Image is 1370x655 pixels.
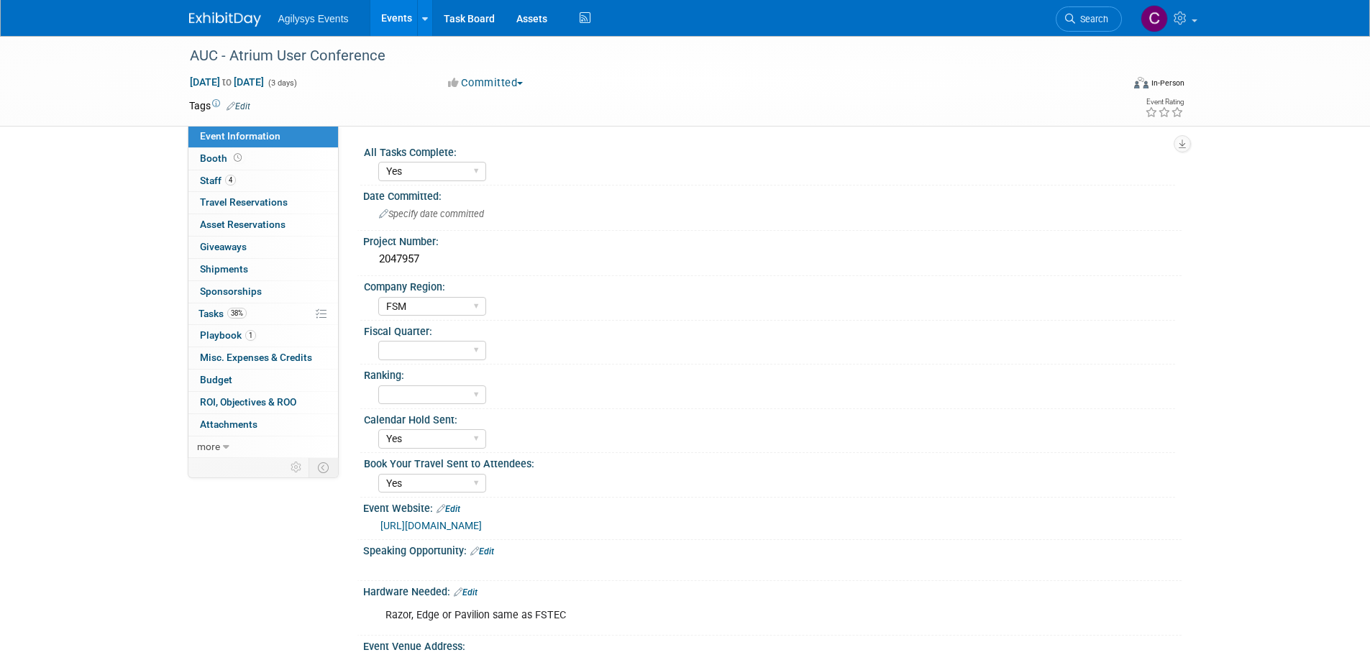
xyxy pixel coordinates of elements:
span: to [220,76,234,88]
span: Event Information [200,130,280,142]
a: ROI, Objectives & ROO [188,392,338,413]
a: Edit [227,101,250,111]
span: 38% [227,308,247,319]
a: Sponsorships [188,281,338,303]
span: Tasks [198,308,247,319]
a: Search [1056,6,1122,32]
a: Staff4 [188,170,338,192]
a: Booth [188,148,338,170]
a: Tasks38% [188,303,338,325]
a: more [188,436,338,458]
td: Personalize Event Tab Strip [284,458,309,477]
div: Event Venue Address: [363,636,1182,654]
div: Event Website: [363,498,1182,516]
div: Event Format [1037,75,1185,96]
img: ExhibitDay [189,12,261,27]
a: Event Information [188,126,338,147]
span: Giveaways [200,241,247,252]
div: Hardware Needed: [363,581,1182,600]
div: Project Number: [363,231,1182,249]
span: Misc. Expenses & Credits [200,352,312,363]
span: 1 [245,330,256,341]
div: Fiscal Quarter: [364,321,1175,339]
span: more [197,441,220,452]
a: Attachments [188,414,338,436]
span: ROI, Objectives & ROO [200,396,296,408]
a: Edit [437,504,460,514]
a: Edit [470,546,494,556]
div: In-Person [1151,78,1184,88]
span: Attachments [200,418,257,430]
span: Specify date committed [379,209,484,219]
img: Format-Inperson.png [1134,77,1148,88]
span: Booth not reserved yet [231,152,245,163]
span: Agilysys Events [278,13,349,24]
img: Chris Bagnell [1141,5,1168,32]
span: (3 days) [267,78,297,88]
div: Ranking: [364,365,1175,383]
span: Playbook [200,329,256,341]
div: All Tasks Complete: [364,142,1175,160]
a: Giveaways [188,237,338,258]
span: [DATE] [DATE] [189,75,265,88]
div: Company Region: [364,276,1175,294]
div: Speaking Opportunity: [363,540,1182,559]
span: Sponsorships [200,285,262,297]
span: Budget [200,374,232,385]
a: Budget [188,370,338,391]
div: Event Rating [1145,99,1184,106]
div: Razor, Edge or Pavilion same as FSTEC [375,601,1023,630]
span: Shipments [200,263,248,275]
a: Misc. Expenses & Credits [188,347,338,369]
a: Edit [454,587,478,597]
a: Shipments [188,259,338,280]
div: Calendar Hold Sent: [364,409,1175,427]
div: Book Your Travel Sent to Attendees: [364,453,1175,471]
span: Asset Reservations [200,219,286,230]
td: Tags [189,99,250,113]
a: Asset Reservations [188,214,338,236]
span: Booth [200,152,245,164]
div: Date Committed: [363,185,1182,203]
button: Committed [443,75,529,91]
div: 2047957 [374,248,1171,270]
div: AUC - Atrium User Conference [185,43,1100,69]
a: [URL][DOMAIN_NAME] [380,520,482,531]
span: Travel Reservations [200,196,288,208]
span: Staff [200,175,236,186]
span: 4 [225,175,236,185]
span: Search [1075,14,1108,24]
td: Toggle Event Tabs [309,458,338,477]
a: Playbook1 [188,325,338,347]
a: Travel Reservations [188,192,338,214]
